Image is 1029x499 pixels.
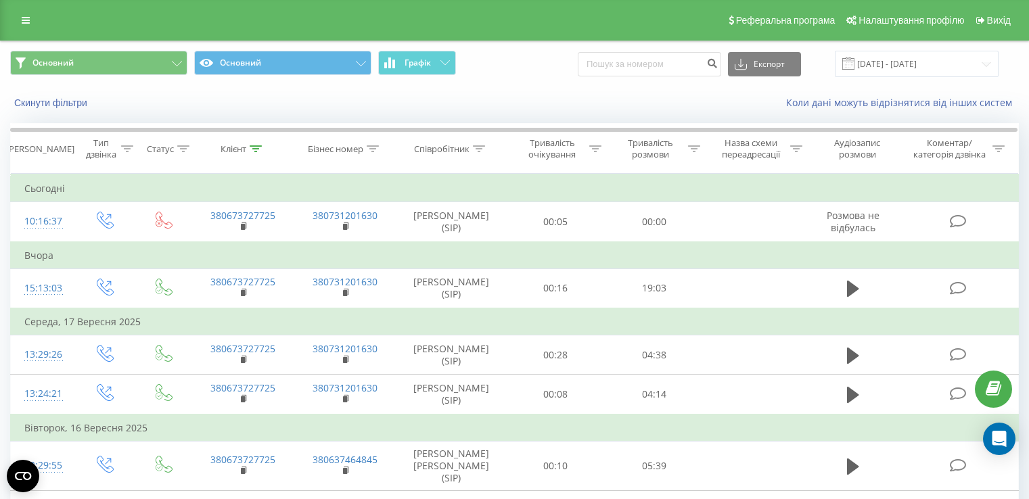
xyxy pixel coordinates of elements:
div: [PERSON_NAME] [6,143,74,155]
td: 19:03 [605,268,703,308]
div: Аудіозапис розмови [818,137,897,160]
a: 380673727725 [210,342,275,355]
td: [PERSON_NAME] (SIP) [396,268,507,308]
td: Сьогодні [11,175,1019,202]
span: Вихід [987,15,1011,26]
div: Клієнт [221,143,246,155]
td: [PERSON_NAME] (SIP) [396,202,507,242]
button: Основний [10,51,187,75]
a: 380673727725 [210,381,275,394]
a: 380673727725 [210,209,275,222]
span: Графік [405,58,431,68]
a: 380731201630 [313,342,378,355]
td: Вчора [11,242,1019,269]
button: Основний [194,51,371,75]
span: Розмова не відбулась [827,209,879,234]
span: Основний [32,57,74,68]
div: Співробітник [414,143,470,155]
td: [PERSON_NAME] (SIP) [396,375,507,414]
button: Експорт [728,52,801,76]
div: 12:29:55 [24,452,60,479]
td: [PERSON_NAME] (SIP) [396,335,507,375]
div: Тривалість розмови [617,137,685,160]
td: 04:38 [605,335,703,375]
a: Коли дані можуть відрізнятися вiд інших систем [786,96,1019,109]
td: 00:28 [507,335,605,375]
div: Статус [147,143,174,155]
div: 15:13:03 [24,275,60,302]
td: 00:05 [507,202,605,242]
div: 13:29:26 [24,341,60,368]
a: 380637464845 [313,453,378,466]
td: 04:14 [605,375,703,414]
input: Пошук за номером [578,52,721,76]
button: Open CMP widget [7,460,39,492]
span: Реферальна програма [736,15,836,26]
div: Open Intercom Messenger [983,423,1015,455]
div: Тривалість очікування [519,137,587,160]
td: 00:08 [507,375,605,414]
button: Скинути фільтри [10,97,94,109]
button: Графік [378,51,456,75]
td: [PERSON_NAME] [PERSON_NAME] (SIP) [396,441,507,491]
a: 380673727725 [210,453,275,466]
td: 00:16 [507,268,605,308]
a: 380731201630 [313,275,378,288]
div: 13:24:21 [24,381,60,407]
a: 380731201630 [313,381,378,394]
a: 380731201630 [313,209,378,222]
div: Тип дзвінка [85,137,117,160]
div: Назва схеми переадресації [716,137,787,160]
div: 10:16:37 [24,208,60,235]
td: 00:00 [605,202,703,242]
td: Вівторок, 16 Вересня 2025 [11,414,1019,442]
td: 00:10 [507,441,605,491]
div: Коментар/категорія дзвінка [910,137,989,160]
td: 05:39 [605,441,703,491]
td: Середа, 17 Вересня 2025 [11,308,1019,335]
div: Бізнес номер [308,143,363,155]
a: 380673727725 [210,275,275,288]
span: Налаштування профілю [859,15,964,26]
